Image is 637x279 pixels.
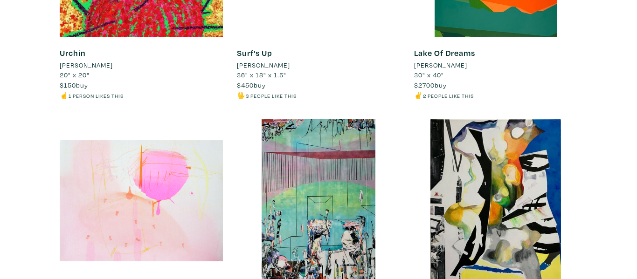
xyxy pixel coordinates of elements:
[60,81,88,89] span: buy
[237,90,400,101] li: 🖐️
[237,60,400,70] a: [PERSON_NAME]
[60,60,223,70] a: [PERSON_NAME]
[60,81,76,89] span: $150
[414,90,577,101] li: ✌️
[237,81,266,89] span: buy
[414,81,435,89] span: $2700
[60,70,90,79] span: 20" x 20"
[69,92,124,99] small: 1 person likes this
[414,60,467,70] li: [PERSON_NAME]
[414,70,444,79] span: 30" x 40"
[423,92,474,99] small: 2 people like this
[237,60,290,70] li: [PERSON_NAME]
[246,92,297,99] small: 3 people like this
[60,48,86,58] a: Urchin
[60,60,113,70] li: [PERSON_NAME]
[237,48,272,58] a: Surf's Up
[237,81,254,89] span: $450
[237,70,286,79] span: 36" x 18" x 1.5"
[414,60,577,70] a: [PERSON_NAME]
[60,90,223,101] li: ☝️
[414,48,475,58] a: Lake Of Dreams
[414,81,447,89] span: buy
